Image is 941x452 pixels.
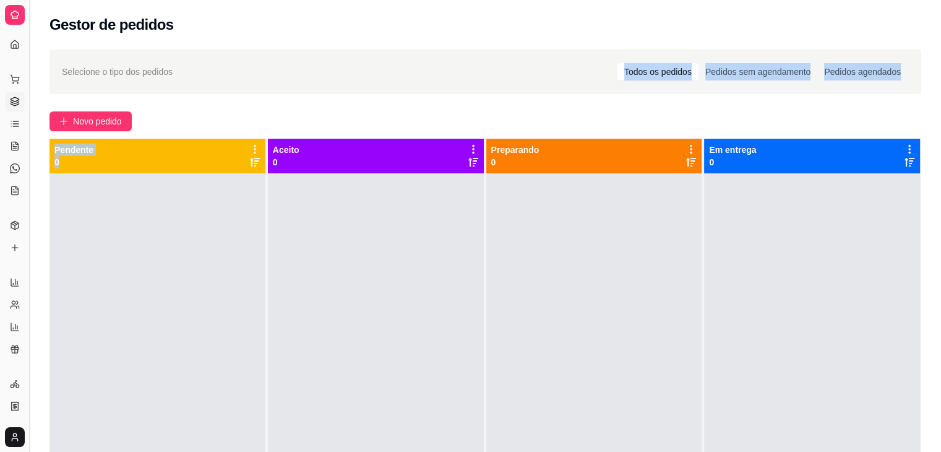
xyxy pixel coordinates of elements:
span: plus [59,117,68,126]
p: Aceito [273,144,299,156]
span: Selecione o tipo dos pedidos [62,65,173,79]
h2: Gestor de pedidos [49,15,174,35]
div: Pedidos agendados [817,63,908,80]
p: Pendente [54,144,93,156]
p: 0 [709,156,756,168]
p: 0 [54,156,93,168]
div: Todos os pedidos [617,63,698,80]
div: Pedidos sem agendamento [698,63,817,80]
span: Novo pedido [73,115,122,128]
p: Em entrega [709,144,756,156]
button: Novo pedido [49,111,132,131]
p: Preparando [491,144,539,156]
p: 0 [273,156,299,168]
p: 0 [491,156,539,168]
